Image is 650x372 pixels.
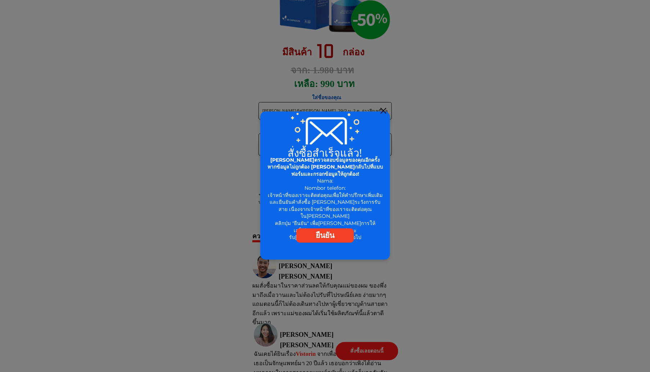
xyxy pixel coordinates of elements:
span: [PERSON_NAME]ตรวจสอบข้อมูลของคุณอีกครั้ง หากข้อมูลไม่ถูกต้อง [PERSON_NAME]กลับไปที่แบบฟอร์มและกรอ... [267,157,383,177]
div: Nama: Nombor telefon: [266,157,384,192]
a: ยืนยัน [296,228,354,243]
div: เจ้าหน้าที่ของเราจะติดต่อคุณเพื่อให้คำปรึกษาเพิ่มเติมและยืนยันคำสั่งซื้อ [PERSON_NAME]ระวังการรับ... [266,192,384,241]
h2: สั่งซื้อสำเร็จแล้ว! [265,147,385,158]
